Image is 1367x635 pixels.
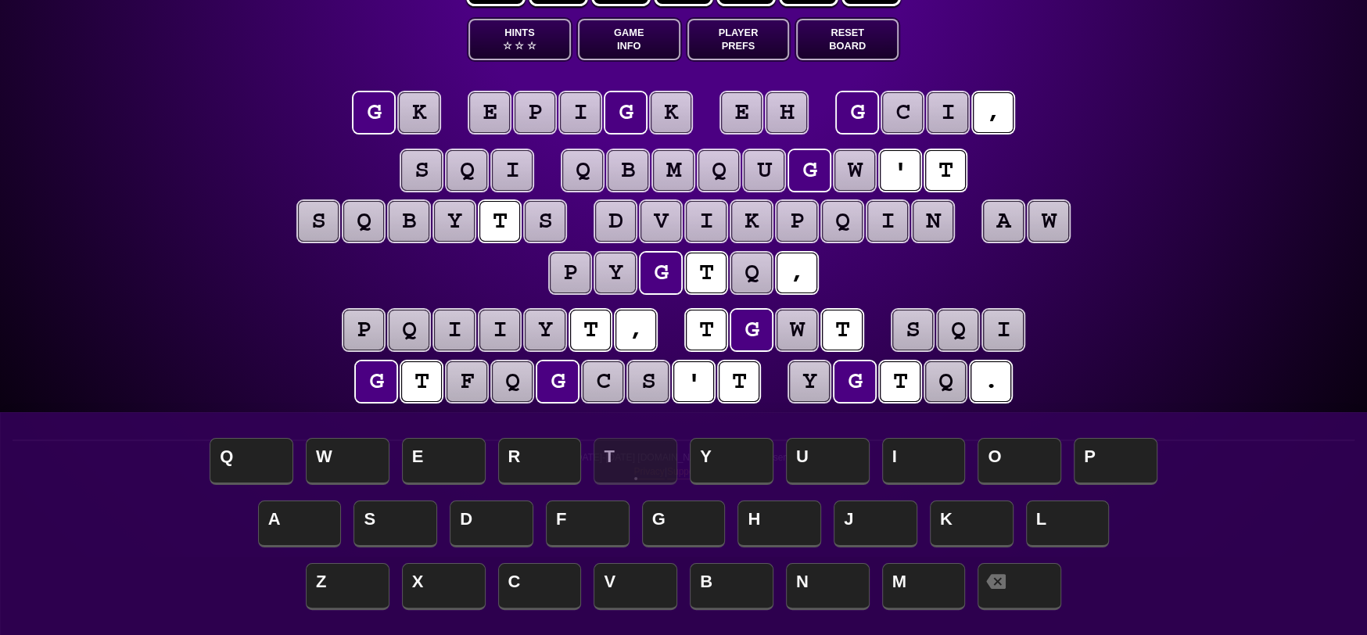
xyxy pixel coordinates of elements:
span: ☆ [515,39,524,52]
puzzle-tile: i [983,310,1024,350]
puzzle-tile: v [640,201,681,242]
puzzle-tile: g [837,92,877,133]
button: PlayerPrefs [687,19,790,60]
puzzle-tile: q [447,150,487,191]
span: K [930,500,1014,547]
puzzle-tile: s [628,361,669,402]
puzzle-tile: q [343,201,384,242]
puzzle-tile: g [731,310,772,350]
puzzle-tile: k [731,201,772,242]
puzzle-tile: t [822,310,863,350]
puzzle-tile: y [789,361,830,402]
puzzle-tile: ' [880,150,920,191]
puzzle-tile: s [892,310,933,350]
puzzle-tile: q [938,310,978,350]
puzzle-tile: q [698,150,739,191]
puzzle-tile: , [973,92,1014,133]
button: Hints☆ ☆ ☆ [468,19,571,60]
puzzle-tile: d [595,201,636,242]
puzzle-tile: p [777,201,817,242]
puzzle-tile: g [605,92,646,133]
puzzle-tile: q [389,310,429,350]
puzzle-tile: e [721,92,762,133]
puzzle-tile: s [525,201,565,242]
puzzle-tile: i [867,201,908,242]
span: G [642,500,726,547]
puzzle-tile: s [401,150,442,191]
puzzle-tile: t [401,361,442,402]
span: T [594,438,677,485]
button: GameInfo [578,19,680,60]
button: ResetBoard [796,19,899,60]
puzzle-tile: q [562,150,603,191]
puzzle-tile: n [913,201,953,242]
span: C [498,563,582,610]
puzzle-tile: , [777,253,817,293]
puzzle-tile: i [492,150,533,191]
puzzle-tile: t [880,361,920,402]
puzzle-tile: g [834,361,875,402]
span: U [786,438,870,485]
puzzle-tile: g [789,150,830,191]
puzzle-tile: y [434,201,475,242]
span: Z [306,563,389,610]
puzzle-tile: p [550,253,590,293]
span: I [882,438,966,485]
span: ☆ [527,39,536,52]
span: P [1074,438,1157,485]
puzzle-tile: k [651,92,691,133]
span: ☆ [503,39,512,52]
span: A [258,500,342,547]
puzzle-tile: t [570,310,611,350]
puzzle-tile: i [434,310,475,350]
span: F [546,500,630,547]
puzzle-tile: t [719,361,759,402]
puzzle-tile: g [537,361,578,402]
puzzle-tile: i [686,201,727,242]
puzzle-tile: ' [673,361,714,402]
puzzle-tile: g [353,92,394,133]
span: W [306,438,389,485]
puzzle-tile: y [525,310,565,350]
puzzle-tile: w [834,150,875,191]
puzzle-tile: t [686,253,727,293]
puzzle-tile: w [777,310,817,350]
span: V [594,563,677,610]
span: J [834,500,917,547]
span: E [402,438,486,485]
span: R [498,438,582,485]
puzzle-tile: p [343,310,384,350]
span: N [786,563,870,610]
puzzle-tile: e [469,92,510,133]
puzzle-tile: p [515,92,555,133]
puzzle-tile: t [925,150,966,191]
puzzle-tile: c [583,361,623,402]
span: D [450,500,533,547]
span: M [882,563,966,610]
puzzle-tile: b [389,201,429,242]
puzzle-tile: w [1028,201,1069,242]
puzzle-tile: q [731,253,772,293]
puzzle-tile: t [479,201,520,242]
puzzle-tile: i [479,310,520,350]
puzzle-tile: q [822,201,863,242]
puzzle-tile: f [447,361,487,402]
puzzle-tile: h [766,92,807,133]
span: Y [690,438,773,485]
puzzle-tile: c [882,92,923,133]
puzzle-tile: a [983,201,1024,242]
puzzle-tile: k [399,92,440,133]
span: Q [210,438,293,485]
puzzle-tile: s [298,201,339,242]
puzzle-tile: m [653,150,694,191]
span: X [402,563,486,610]
puzzle-tile: u [744,150,784,191]
puzzle-tile: q [492,361,533,402]
puzzle-tile: q [925,361,966,402]
puzzle-tile: y [595,253,636,293]
span: L [1026,500,1110,547]
puzzle-tile: g [356,361,396,402]
puzzle-tile: t [686,310,727,350]
puzzle-tile: i [927,92,968,133]
puzzle-tile: i [560,92,601,133]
